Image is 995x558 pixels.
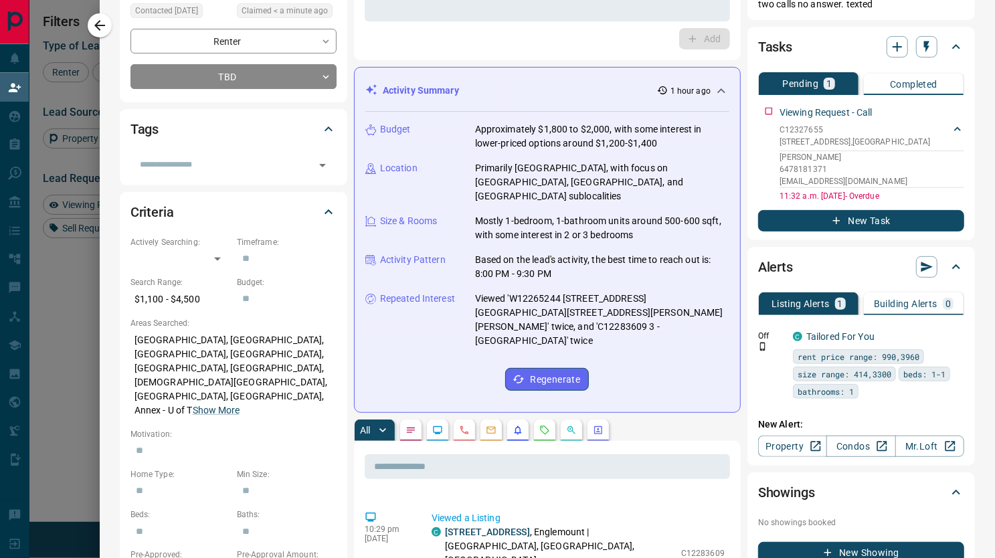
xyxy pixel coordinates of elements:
p: 11:32 a.m. [DATE] - Overdue [780,190,964,202]
p: Baths: [237,508,337,521]
p: [STREET_ADDRESS] , [GEOGRAPHIC_DATA] [780,136,931,148]
p: Home Type: [130,468,230,480]
p: 1 [826,79,832,88]
svg: Agent Actions [593,425,604,436]
div: TBD [130,64,337,89]
p: Approximately $1,800 to $2,000, with some interest in lower-priced options around $1,200-$1,400 [475,122,729,151]
p: $1,100 - $4,500 [130,288,230,310]
p: Viewed 'W12265244 [STREET_ADDRESS][GEOGRAPHIC_DATA][STREET_ADDRESS][PERSON_NAME][PERSON_NAME]' tw... [475,292,729,348]
p: Budget [380,122,411,136]
span: Contacted [DATE] [135,4,198,17]
button: New Task [758,210,964,231]
p: Beds: [130,508,230,521]
p: Location [380,161,418,175]
svg: Opportunities [566,425,577,436]
a: Condos [826,436,895,457]
p: 6478181371 [780,163,964,175]
span: beds: 1-1 [903,367,945,381]
p: Activity Pattern [380,253,446,267]
span: size range: 414,3300 [798,367,891,381]
h2: Criteria [130,201,174,223]
p: Size & Rooms [380,214,438,228]
p: [DATE] [365,534,412,543]
p: Based on the lead's activity, the best time to reach out is: 8:00 PM - 9:30 PM [475,253,729,281]
svg: Calls [459,425,470,436]
p: Primarily [GEOGRAPHIC_DATA], with focus on [GEOGRAPHIC_DATA], [GEOGRAPHIC_DATA], and [GEOGRAPHIC_... [475,161,729,203]
svg: Listing Alerts [513,425,523,436]
span: rent price range: 990,3960 [798,350,919,363]
a: [STREET_ADDRESS] [445,527,530,537]
a: Property [758,436,827,457]
p: Pending [782,79,818,88]
div: Renter [130,29,337,54]
p: Min Size: [237,468,337,480]
p: Mostly 1-bedroom, 1-bathroom units around 500-600 sqft, with some interest in 2 or 3 bedrooms [475,214,729,242]
div: condos.ca [432,527,441,537]
div: Showings [758,476,964,508]
p: Off [758,330,785,342]
div: C12327655[STREET_ADDRESS],[GEOGRAPHIC_DATA] [780,121,964,151]
span: Claimed < a minute ago [242,4,328,17]
p: 1 hour ago [670,85,711,97]
h2: Tasks [758,36,792,58]
p: Viewing Request - Call [780,106,873,120]
p: Areas Searched: [130,317,337,329]
p: Actively Searching: [130,236,230,248]
div: Tasks [758,31,964,63]
p: [EMAIL_ADDRESS][DOMAIN_NAME] [780,175,964,187]
div: condos.ca [793,332,802,341]
button: Show More [193,403,240,417]
div: Alerts [758,251,964,283]
p: 10:29 pm [365,525,412,534]
p: [PERSON_NAME] [780,151,964,163]
p: Completed [890,80,937,89]
svg: Lead Browsing Activity [432,425,443,436]
h2: Showings [758,482,815,503]
p: 0 [945,299,951,308]
div: Mon Sep 15 2025 [237,3,337,22]
p: Repeated Interest [380,292,455,306]
svg: Notes [405,425,416,436]
p: Search Range: [130,276,230,288]
p: Viewed a Listing [432,511,725,525]
p: New Alert: [758,417,964,432]
p: No showings booked [758,517,964,529]
a: Tailored For You [806,331,875,342]
p: C12327655 [780,124,931,136]
svg: Requests [539,425,550,436]
p: Timeframe: [237,236,337,248]
div: Criteria [130,196,337,228]
div: Activity Summary1 hour ago [365,78,729,103]
p: All [360,426,371,435]
p: [GEOGRAPHIC_DATA], [GEOGRAPHIC_DATA], [GEOGRAPHIC_DATA], [GEOGRAPHIC_DATA], [GEOGRAPHIC_DATA], [G... [130,329,337,422]
p: Motivation: [130,428,337,440]
div: Tue May 06 2025 [130,3,230,22]
button: Open [313,156,332,175]
button: Regenerate [505,368,589,391]
p: Listing Alerts [772,299,830,308]
span: bathrooms: 1 [798,385,854,398]
p: Activity Summary [383,84,459,98]
p: Building Alerts [874,299,937,308]
svg: Emails [486,425,496,436]
div: Tags [130,113,337,145]
h2: Tags [130,118,159,140]
p: 1 [838,299,843,308]
svg: Push Notification Only [758,342,767,351]
p: Budget: [237,276,337,288]
a: Mr.Loft [895,436,964,457]
h2: Alerts [758,256,793,278]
